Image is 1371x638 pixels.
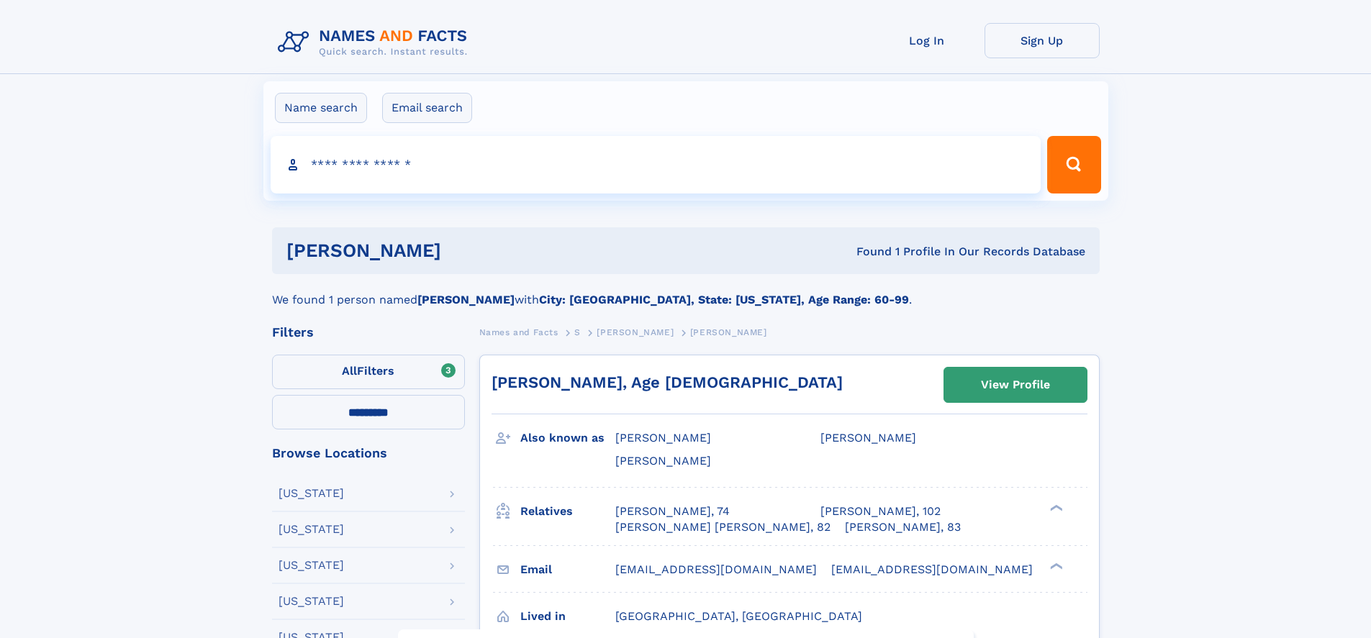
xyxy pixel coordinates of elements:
[820,503,941,519] a: [PERSON_NAME], 102
[272,355,465,389] label: Filters
[1047,136,1100,193] button: Search Button
[615,454,711,468] span: [PERSON_NAME]
[981,368,1050,401] div: View Profile
[944,368,1087,402] a: View Profile
[1046,503,1064,512] div: ❯
[520,604,615,629] h3: Lived in
[831,562,1033,576] span: [EMAIL_ADDRESS][DOMAIN_NAME]
[271,136,1041,193] input: search input
[820,431,916,445] span: [PERSON_NAME]
[615,562,817,576] span: [EMAIL_ADDRESS][DOMAIN_NAME]
[279,596,344,607] div: [US_STATE]
[272,447,465,460] div: Browse Locations
[479,323,558,341] a: Names and Facts
[985,23,1100,58] a: Sign Up
[272,274,1100,309] div: We found 1 person named with .
[539,293,909,306] b: City: [GEOGRAPHIC_DATA], State: [US_STATE], Age Range: 60-99
[279,524,344,535] div: [US_STATE]
[520,499,615,524] h3: Relatives
[597,323,674,341] a: [PERSON_NAME]
[869,23,985,58] a: Log In
[417,293,515,306] b: [PERSON_NAME]
[597,327,674,337] span: [PERSON_NAME]
[272,326,465,339] div: Filters
[286,242,649,260] h1: [PERSON_NAME]
[492,373,843,391] a: [PERSON_NAME], Age [DEMOGRAPHIC_DATA]
[520,557,615,582] h3: Email
[520,426,615,450] h3: Also known as
[1046,561,1064,570] div: ❯
[279,560,344,571] div: [US_STATE]
[615,519,831,535] a: [PERSON_NAME] [PERSON_NAME], 82
[615,503,730,519] a: [PERSON_NAME], 74
[615,609,862,623] span: [GEOGRAPHIC_DATA], [GEOGRAPHIC_DATA]
[275,93,367,123] label: Name search
[845,519,961,535] a: [PERSON_NAME], 83
[342,364,357,378] span: All
[272,23,479,62] img: Logo Names and Facts
[382,93,472,123] label: Email search
[615,431,711,445] span: [PERSON_NAME]
[648,244,1085,260] div: Found 1 Profile In Our Records Database
[690,327,767,337] span: [PERSON_NAME]
[574,323,581,341] a: S
[279,488,344,499] div: [US_STATE]
[574,327,581,337] span: S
